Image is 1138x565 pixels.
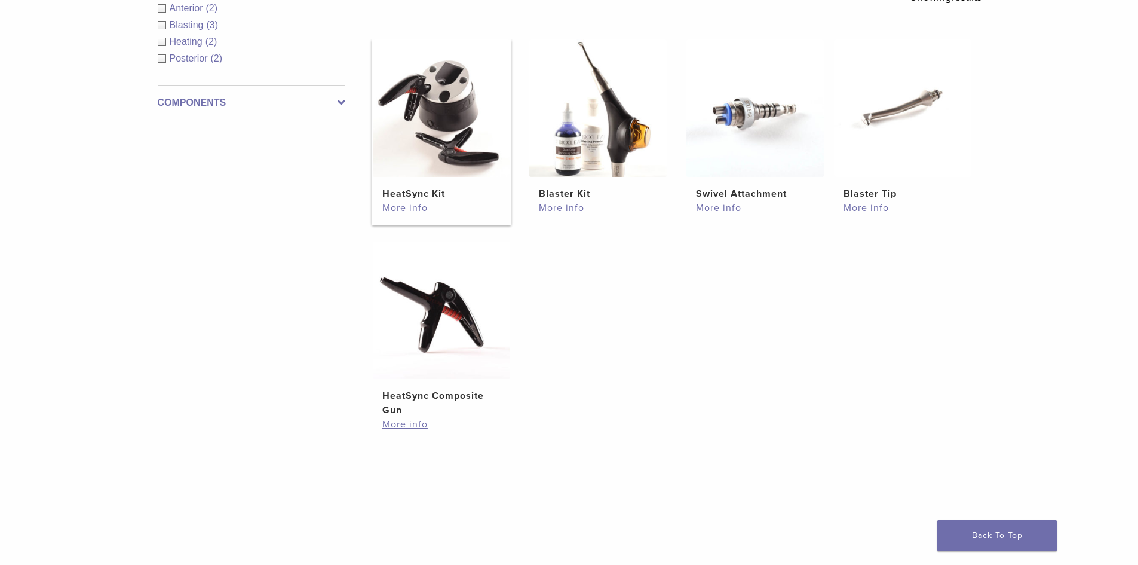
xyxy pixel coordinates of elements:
span: Posterior [170,53,211,63]
a: Blaster KitBlaster Kit [529,39,668,201]
span: (2) [205,36,217,47]
a: More info [382,417,501,432]
img: Swivel Attachment [686,39,824,177]
img: Blaster Tip [834,39,971,177]
h2: Blaster Tip [843,187,962,201]
a: Back To Top [937,520,1057,551]
img: HeatSync Kit [373,39,510,177]
a: Swivel AttachmentSwivel Attachment [686,39,825,201]
label: Components [158,96,345,110]
span: (2) [211,53,223,63]
a: More info [696,201,814,215]
a: More info [382,201,501,215]
h2: HeatSync Composite Gun [382,389,501,417]
a: More info [843,201,962,215]
h2: Blaster Kit [539,187,657,201]
span: Blasting [170,20,207,30]
h2: HeatSync Kit [382,187,501,201]
a: Blaster TipBlaster Tip [833,39,973,201]
a: HeatSync Composite GunHeatSync Composite Gun [372,242,511,417]
img: HeatSync Composite Gun [373,242,510,379]
span: (2) [206,3,218,13]
a: More info [539,201,657,215]
img: Blaster Kit [529,39,667,177]
span: Heating [170,36,205,47]
h2: Swivel Attachment [696,187,814,201]
span: (3) [206,20,218,30]
a: HeatSync KitHeatSync Kit [372,39,511,201]
span: Anterior [170,3,206,13]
